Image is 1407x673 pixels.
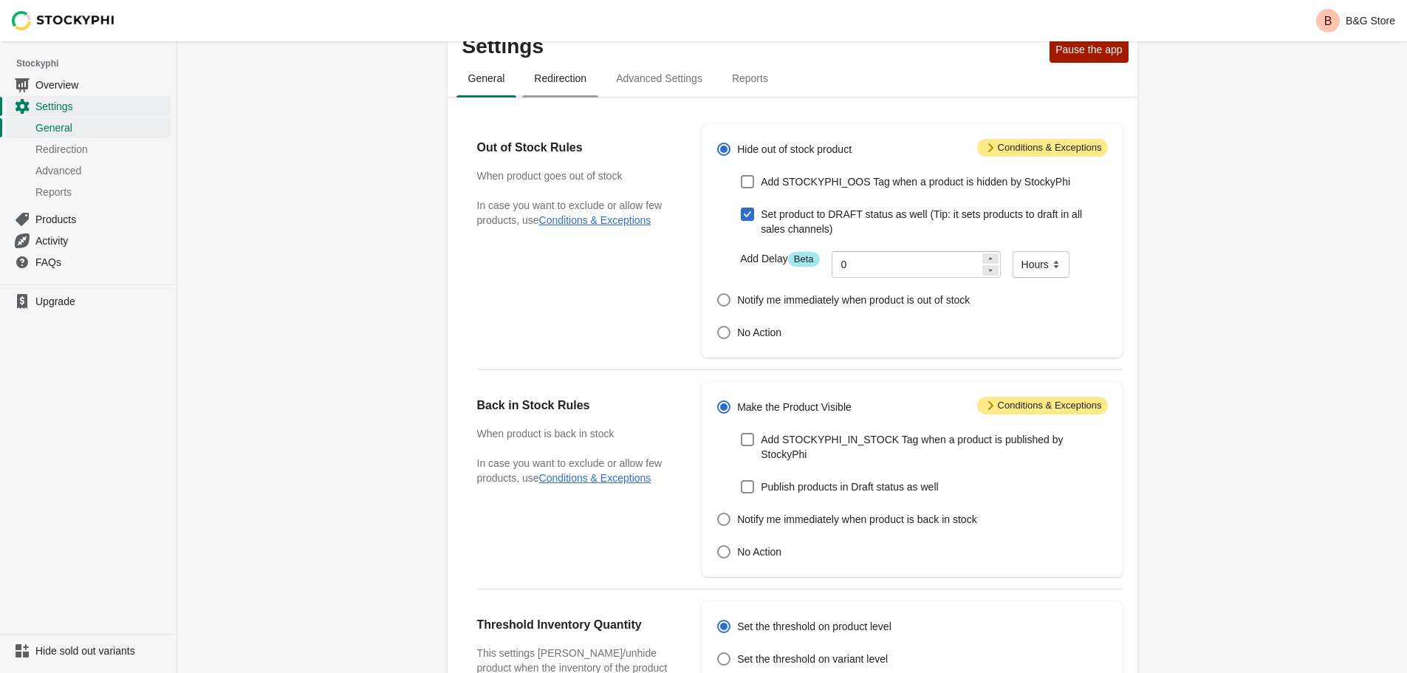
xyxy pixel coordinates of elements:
span: General [35,120,168,135]
span: Hide sold out variants [35,643,168,658]
p: In case you want to exclude or allow few products, use [477,198,673,228]
span: Set product to DRAFT status as well (Tip: it sets products to draft in all sales channels) [761,207,1107,236]
button: redirection [519,59,601,98]
span: Redirection [522,65,598,92]
a: Reports [6,181,171,202]
span: Conditions & Exceptions [977,397,1108,414]
span: Redirection [35,142,168,157]
span: No Action [737,325,781,340]
span: Activity [35,233,168,248]
span: Notify me immediately when product is back in stock [737,512,976,527]
a: General [6,117,171,138]
span: Conditions & Exceptions [977,139,1108,157]
span: Notify me immediately when product is out of stock [737,293,970,307]
button: Advanced settings [601,59,717,98]
span: Products [35,212,168,227]
span: Reports [720,65,780,92]
span: Set the threshold on product level [737,619,891,634]
span: No Action [737,544,781,559]
a: Settings [6,95,171,117]
button: Conditions & Exceptions [539,472,651,484]
span: Make the Product Visible [737,400,852,414]
a: Upgrade [6,291,171,312]
p: In case you want to exclude or allow few products, use [477,456,673,485]
a: Redirection [6,138,171,160]
a: Activity [6,230,171,251]
img: Stockyphi [12,11,115,30]
span: Pause the app [1055,44,1122,55]
label: Add Delay [740,251,819,267]
span: Stockyphi [16,56,177,71]
h3: When product is back in stock [477,426,673,441]
span: Add STOCKYPHI_IN_STOCK Tag when a product is published by StockyPhi [761,432,1107,462]
a: Overview [6,74,171,95]
h2: Out of Stock Rules [477,139,673,157]
span: Avatar with initials B [1316,9,1340,33]
button: Pause the app [1050,36,1128,63]
a: Advanced [6,160,171,181]
a: Hide sold out variants [6,640,171,661]
span: Hide out of stock product [737,142,852,157]
p: B&G Store [1346,15,1395,27]
span: Overview [35,78,168,92]
span: Advanced [35,163,168,178]
span: Advanced Settings [604,65,714,92]
span: Reports [35,185,168,199]
text: B [1324,15,1332,27]
a: FAQs [6,251,171,273]
button: general [453,59,520,98]
span: Publish products in Draft status as well [761,479,938,494]
span: Settings [35,99,168,114]
a: Products [6,208,171,230]
span: General [456,65,517,92]
span: Beta [788,252,820,267]
span: Set the threshold on variant level [737,652,888,666]
span: Add STOCKYPHI_OOS Tag when a product is hidden by StockyPhi [761,174,1070,189]
h2: Threshold Inventory Quantity [477,616,673,634]
button: reports [717,59,783,98]
button: Avatar with initials BB&G Store [1310,6,1401,35]
h3: When product goes out of stock [477,168,673,183]
span: Upgrade [35,294,168,309]
p: Settings [462,35,1044,58]
button: Conditions & Exceptions [539,214,651,226]
span: FAQs [35,255,168,270]
h2: Back in Stock Rules [477,397,673,414]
